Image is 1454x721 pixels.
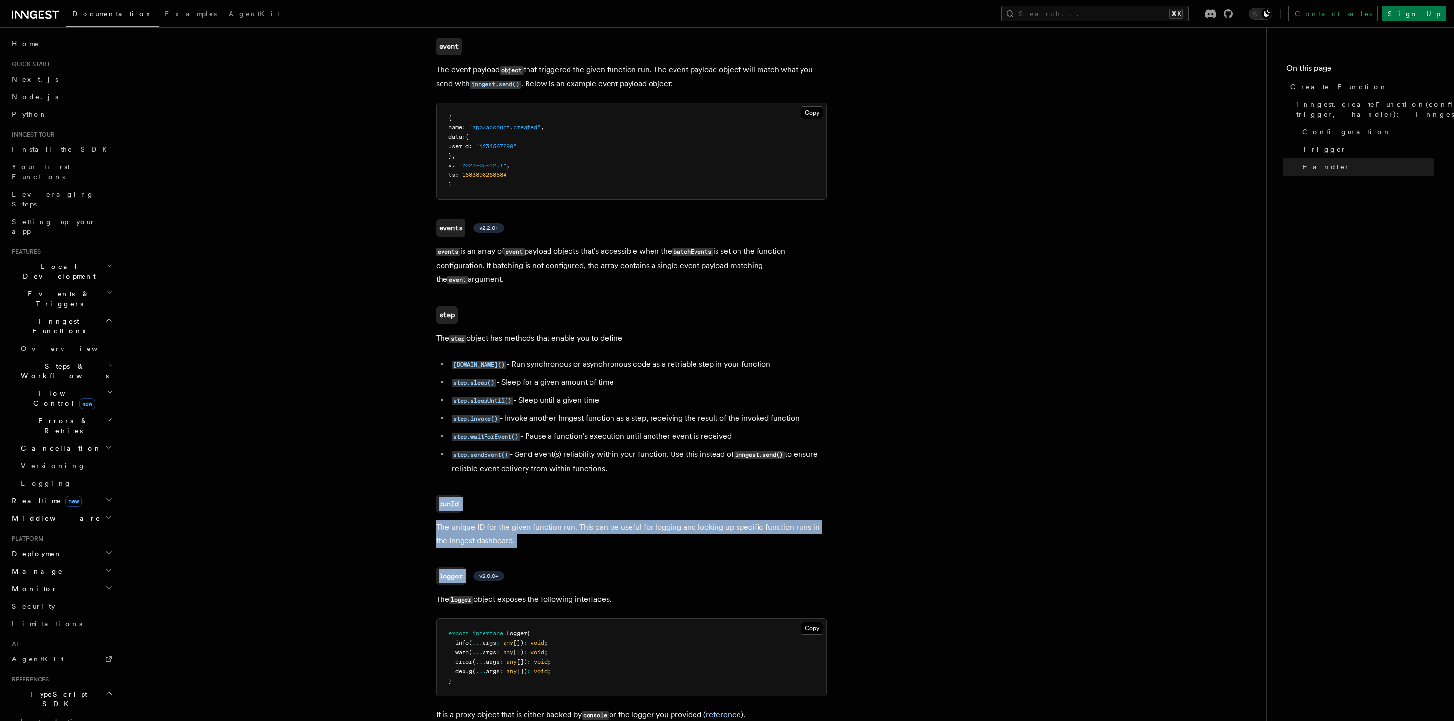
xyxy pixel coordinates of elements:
[8,131,55,139] span: Inngest tour
[472,630,503,637] span: interface
[452,397,513,405] code: step.sleepUntil()
[17,361,109,381] span: Steps & Workflows
[452,433,520,441] code: step.waitForEvent()
[448,678,452,684] span: }
[449,596,473,604] code: logger
[8,70,115,88] a: Next.js
[8,685,115,713] button: TypeScript SDK
[436,520,827,548] p: The unique ID for the given function run. This can be useful for logging and looking up specific ...
[8,61,50,68] span: Quick start
[452,432,520,441] a: step.waitForEvent()
[8,545,115,562] button: Deployment
[12,163,70,181] span: Your first Functions
[1302,162,1350,172] span: Handler
[17,474,115,492] a: Logging
[1169,9,1183,19] kbd: ⌘K
[12,39,39,49] span: Home
[436,567,504,585] a: logger v2.0.0+
[449,335,466,343] code: step
[527,659,530,665] span: :
[527,630,530,637] span: {
[21,345,122,352] span: Overview
[472,668,476,675] span: (
[801,106,823,119] button: Copy
[476,668,486,675] span: ...
[452,395,513,405] a: step.sleepUntil()
[72,10,153,18] span: Documentation
[672,248,713,256] code: batchEvents
[462,133,465,140] span: :
[524,649,527,656] span: :
[734,451,785,459] code: inngest.send()
[8,597,115,615] a: Security
[455,649,469,656] span: warn
[79,398,95,409] span: new
[229,10,280,18] span: AgentKit
[459,162,506,169] span: "2023-05-12.1"
[452,377,496,387] a: step.sleep()
[436,248,460,256] code: events
[452,361,506,369] code: [DOMAIN_NAME]()
[452,359,506,369] a: [DOMAIN_NAME]()
[17,416,106,435] span: Errors & Retries
[12,620,82,628] span: Limitations
[449,393,827,408] li: - Sleep until a given time
[472,659,476,665] span: (
[448,162,452,169] span: v
[1298,158,1434,176] a: Handler
[530,649,544,656] span: void
[470,79,521,88] a: inngest.send()
[12,145,113,153] span: Install the SDK
[449,357,827,371] li: - Run synchronous or asynchronous code as a retriable step in your function
[1001,6,1189,21] button: Search...⌘K
[8,562,115,580] button: Manage
[8,141,115,158] a: Install the SDK
[476,659,486,665] span: ...
[12,602,55,610] span: Security
[548,668,551,675] span: ;
[12,655,63,663] span: AgentKit
[472,649,483,656] span: ...
[8,248,41,256] span: Features
[12,110,47,118] span: Python
[504,248,525,256] code: event
[472,639,483,646] span: ...
[517,668,527,675] span: [])
[469,124,541,131] span: "app/account.created"
[449,412,827,426] li: - Invoke another Inngest function as a step, receiving the result of the invoked function
[436,306,458,324] a: step
[1288,6,1378,21] a: Contact sales
[165,10,217,18] span: Examples
[8,213,115,240] a: Setting up your app
[469,639,472,646] span: (
[462,171,506,178] span: 1683898268584
[469,649,472,656] span: (
[527,668,530,675] span: :
[8,35,115,53] a: Home
[8,676,49,683] span: References
[524,639,527,646] span: :
[8,510,115,527] button: Middleware
[8,650,115,668] a: AgentKit
[436,495,462,513] a: runId
[1298,123,1434,141] a: Configuration
[1290,82,1388,92] span: Create Function
[8,584,58,594] span: Monitor
[436,567,465,585] code: logger
[452,450,510,459] a: step.sendEvent()
[448,181,452,188] span: }
[455,668,472,675] span: debug
[449,430,827,444] li: - Pause a function's execution until another event is received
[8,258,115,285] button: Local Development
[513,649,524,656] span: [])
[65,496,82,507] span: new
[470,81,521,89] code: inngest.send()
[8,316,105,336] span: Inngest Functions
[8,514,101,523] span: Middleware
[8,535,44,543] span: Platform
[476,143,517,150] span: "1234567890"
[517,659,527,665] span: [])
[436,63,827,91] p: The event payload that triggered the given function run. The event payload object will match what...
[8,105,115,123] a: Python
